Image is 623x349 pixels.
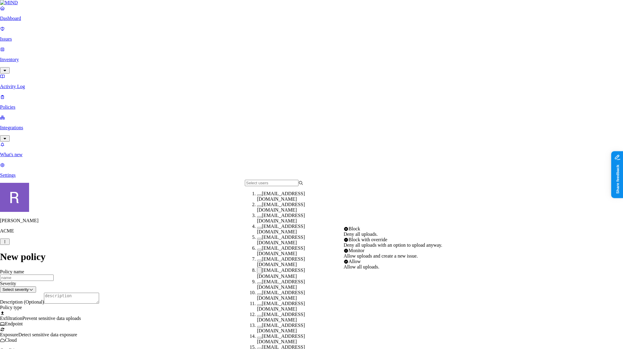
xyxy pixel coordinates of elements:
span: Allow all uploads. [344,264,379,269]
span: Allow [348,259,361,264]
span: Monitor [348,248,364,253]
span: Block with override [348,237,387,242]
span: Block [348,226,360,231]
span: Deny all uploads. [344,232,378,237]
span: Deny all uploads with an option to upload anyway. [344,242,442,248]
span: Allow uploads and create a new issue. [344,253,418,258]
